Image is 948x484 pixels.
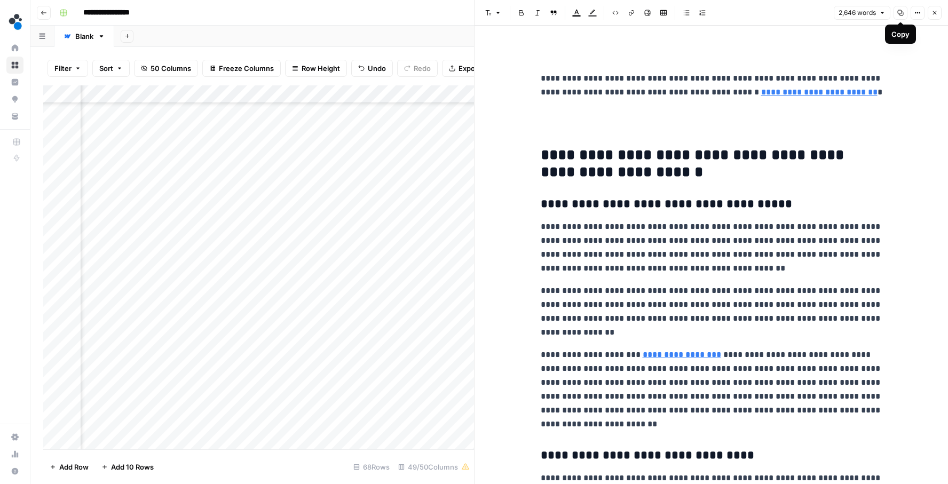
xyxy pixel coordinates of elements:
[95,458,160,475] button: Add 10 Rows
[92,60,130,77] button: Sort
[219,63,274,74] span: Freeze Columns
[394,458,474,475] div: 49/50 Columns
[99,63,113,74] span: Sort
[6,12,26,31] img: spot.ai Logo
[111,462,154,472] span: Add 10 Rows
[48,60,88,77] button: Filter
[151,63,191,74] span: 50 Columns
[59,462,89,472] span: Add Row
[54,63,72,74] span: Filter
[351,60,393,77] button: Undo
[834,6,890,20] button: 2,646 words
[6,74,23,91] a: Insights
[349,458,394,475] div: 68 Rows
[285,60,347,77] button: Row Height
[839,8,876,18] span: 2,646 words
[6,39,23,57] a: Home
[134,60,198,77] button: 50 Columns
[43,458,95,475] button: Add Row
[202,60,281,77] button: Freeze Columns
[6,57,23,74] a: Browse
[368,63,386,74] span: Undo
[6,108,23,125] a: Your Data
[397,60,438,77] button: Redo
[6,463,23,480] button: Help + Support
[6,429,23,446] a: Settings
[414,63,431,74] span: Redo
[442,60,503,77] button: Export CSV
[54,26,114,47] a: Blank
[459,63,496,74] span: Export CSV
[6,446,23,463] a: Usage
[6,9,23,35] button: Workspace: spot.ai
[75,31,93,42] div: Blank
[6,91,23,108] a: Opportunities
[302,63,340,74] span: Row Height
